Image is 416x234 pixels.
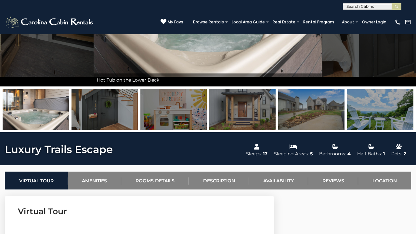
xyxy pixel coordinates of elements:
img: 168408898 [71,89,138,130]
a: Local Area Guide [228,18,268,27]
img: 168408900 [140,89,207,130]
a: About [339,18,357,27]
a: Location [358,172,411,189]
img: 168408894 [3,89,69,130]
a: Reviews [308,172,358,189]
a: Owner Login [359,18,390,27]
a: Availability [249,172,308,189]
a: Amenities [68,172,122,189]
a: Description [189,172,249,189]
a: Real Estate [269,18,299,27]
span: My Favs [168,19,183,25]
img: mail-regular-white.png [405,19,411,25]
img: 168538871 [347,89,413,130]
a: Rental Program [300,18,337,27]
a: Virtual Tour [5,172,68,189]
img: 168408856 [209,89,276,130]
h3: Virtual Tour [18,206,261,217]
a: Browse Rentals [190,18,227,27]
a: Rooms Details [121,172,189,189]
img: White-1-2.png [5,16,95,29]
div: Hot Tub on the Lower Deck [94,73,322,86]
img: 168408854 [278,89,344,130]
a: My Favs [161,19,183,25]
img: phone-regular-white.png [395,19,401,25]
